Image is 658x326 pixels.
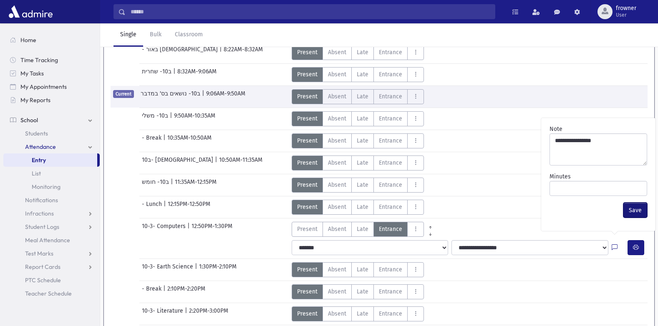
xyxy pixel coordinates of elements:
span: My Appointments [20,83,67,90]
span: Entrance [379,158,402,167]
a: Teacher Schedule [3,287,100,300]
span: 10:50AM-11:35AM [219,155,262,171]
span: PTC Schedule [25,276,61,284]
a: My Appointments [3,80,100,93]
span: | [187,222,192,237]
span: Teacher Schedule [25,290,72,297]
span: ב10- [DEMOGRAPHIC_DATA] [142,155,215,171]
div: AttTypes [292,200,424,215]
a: All Later [424,228,437,235]
a: Classroom [168,23,209,47]
span: frowner [616,5,636,12]
span: ב10- נושאים בס' במדבר [141,89,202,104]
span: Absent [328,70,346,79]
a: Test Marks [3,247,100,260]
span: Late [357,181,368,189]
span: ב10- חומש [142,178,171,193]
span: Absent [328,225,346,233]
span: Entrance [379,265,402,274]
a: Meal Attendance [3,233,100,247]
span: 10-3- Computers [142,222,187,237]
span: School [20,116,38,124]
div: AttTypes [292,178,424,193]
span: Late [357,265,368,274]
span: Late [357,203,368,211]
span: Absent [328,287,346,296]
span: Home [20,36,36,44]
span: | [171,178,175,193]
span: Late [357,70,368,79]
span: Attendance [25,143,56,150]
div: AttTypes [292,67,424,82]
span: Present [297,309,318,318]
span: Meal Attendance [25,236,70,244]
span: Entrance [379,48,402,57]
span: Report Cards [25,263,61,271]
span: Entrance [379,181,402,189]
img: AdmirePro [7,3,55,20]
a: Infractions [3,207,100,220]
span: Entry [32,156,46,164]
span: | [185,306,189,321]
input: Search [126,4,495,19]
span: Absent [328,92,346,101]
span: Late [357,158,368,167]
span: 8:22AM-8:32AM [224,45,263,60]
span: Test Marks [25,250,53,257]
span: Entrance [379,287,402,296]
span: Entrance [379,92,402,101]
span: Late [357,92,368,101]
div: AttTypes [292,222,437,237]
span: Monitoring [32,183,61,191]
span: Entrance [379,70,402,79]
span: Present [297,265,318,274]
span: | [202,89,206,104]
span: Present [297,136,318,145]
span: 12:50PM-1:30PM [192,222,232,237]
span: ב10- משלי [142,111,170,126]
span: Late [357,225,368,233]
span: List [32,170,41,177]
span: 12:15PM-12:50PM [168,200,210,215]
span: 10-3- Earth Science [142,262,195,277]
label: Note [550,125,562,133]
span: Entrance [379,136,402,145]
button: Save [623,203,647,218]
span: | [163,133,167,148]
span: Absent [328,203,346,211]
span: | [163,284,167,299]
a: Attendance [3,140,100,153]
span: 10-3- Literature [142,306,185,321]
span: Late [357,114,368,123]
span: - באור [DEMOGRAPHIC_DATA] [142,45,219,60]
span: Absent [328,48,346,57]
div: AttTypes [292,155,424,171]
span: Current [113,90,134,98]
span: 11:35AM-12:15PM [175,178,217,193]
span: Present [297,181,318,189]
span: | [195,262,199,277]
span: - Break [142,133,163,148]
div: AttTypes [292,45,424,60]
span: Entrance [379,225,402,233]
div: AttTypes [292,133,424,148]
span: Entrance [379,114,402,123]
span: Notifications [25,196,58,204]
span: Present [297,92,318,101]
a: My Tasks [3,67,100,80]
span: | [173,67,177,82]
span: - Lunch [142,200,164,215]
span: ב10- שחרית [142,67,173,82]
span: Absent [328,181,346,189]
span: Students [25,130,48,137]
span: - Break [142,284,163,299]
div: AttTypes [292,306,424,321]
div: AttTypes [292,284,424,299]
a: Time Tracking [3,53,100,67]
span: | [215,155,219,171]
a: Home [3,33,100,47]
label: Minutes [550,172,571,181]
a: Bulk [143,23,168,47]
span: My Reports [20,96,50,104]
span: 10:35AM-10:50AM [167,133,212,148]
